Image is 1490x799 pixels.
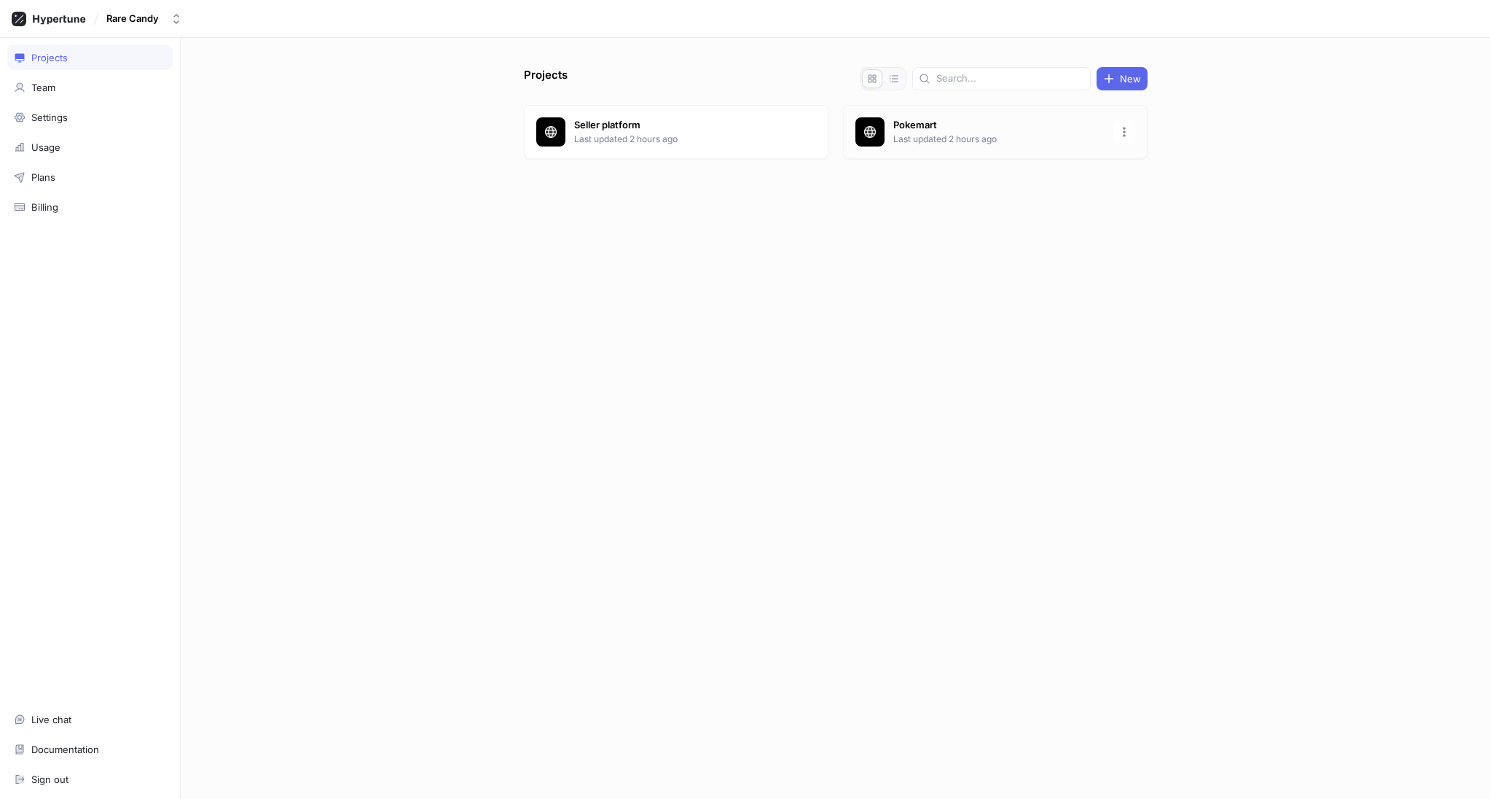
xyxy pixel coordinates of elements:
div: Projects [31,52,68,63]
div: Settings [31,112,68,123]
a: Billing [7,195,173,219]
div: Live chat [31,714,71,725]
div: Plans [31,171,55,183]
input: Search... [936,71,1084,86]
a: Settings [7,105,173,130]
div: Sign out [31,773,68,785]
p: Seller platform [574,118,785,133]
a: Usage [7,135,173,160]
div: Usage [31,141,60,153]
p: Projects [524,67,568,90]
p: Last updated 2 hours ago [893,133,1105,146]
a: Team [7,75,173,100]
a: Plans [7,165,173,190]
button: New [1097,67,1148,90]
div: Team [31,82,55,93]
div: Rare Candy [106,12,159,25]
p: Pokemart [893,118,1105,133]
span: New [1120,74,1141,83]
a: Documentation [7,737,173,762]
a: Projects [7,45,173,70]
div: Billing [31,201,58,213]
p: Last updated 2 hours ago [574,133,785,146]
button: Rare Candy [101,7,188,31]
div: Documentation [31,744,99,755]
